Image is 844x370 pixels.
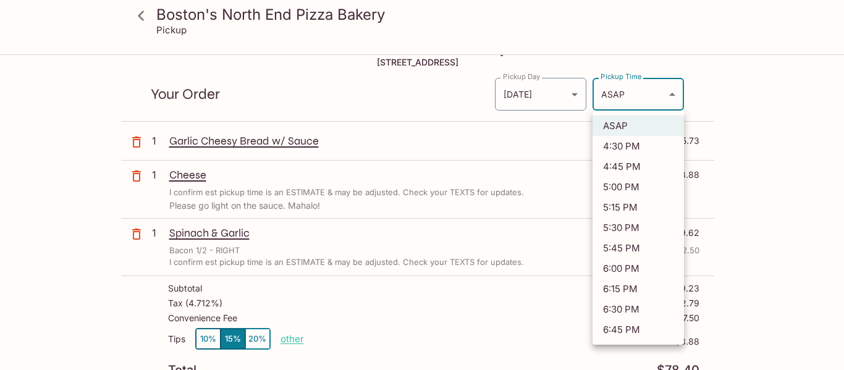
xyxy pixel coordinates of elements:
li: 6:15 PM [593,279,684,299]
li: 5:30 PM [593,217,684,238]
li: 5:45 PM [593,238,684,258]
li: 5:00 PM [593,177,684,197]
li: 6:30 PM [593,299,684,319]
li: 5:15 PM [593,197,684,217]
li: 4:45 PM [593,156,684,177]
li: 4:30 PM [593,136,684,156]
li: ASAP [593,116,684,136]
li: 6:45 PM [593,319,684,340]
li: 6:00 PM [593,258,684,279]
